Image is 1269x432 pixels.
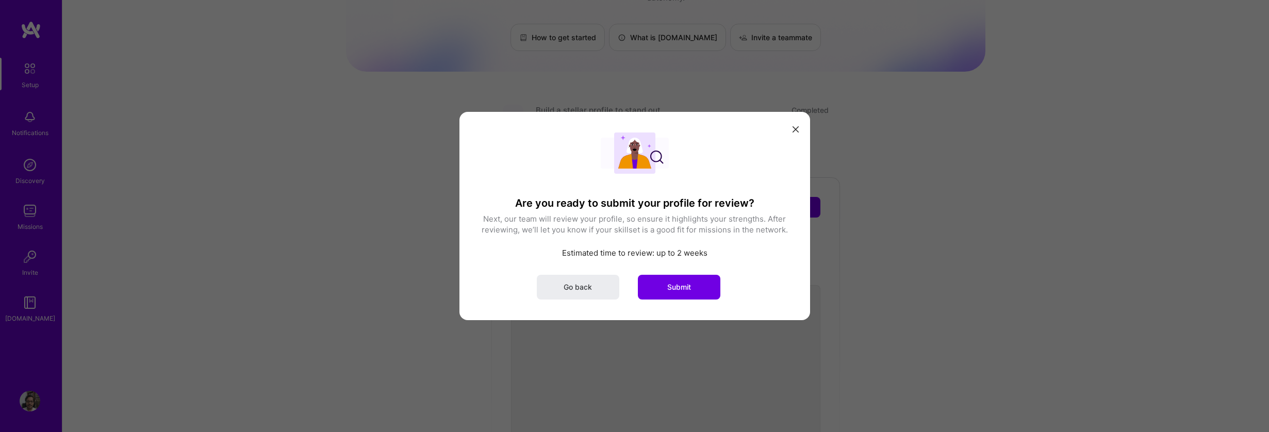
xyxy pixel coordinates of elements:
button: Submit [638,275,720,300]
p: Estimated time to review: up to 2 weeks [480,247,789,258]
span: Go back [564,282,592,292]
span: Submit [667,282,691,292]
h3: Are you ready to submit your profile for review? [480,197,789,209]
p: Next, our team will review your profile, so ensure it highlights your strengths. After reviewing,... [480,213,789,235]
button: Go back [537,275,619,300]
div: modal [459,112,810,320]
img: User [601,132,669,174]
i: icon Close [793,126,799,132]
